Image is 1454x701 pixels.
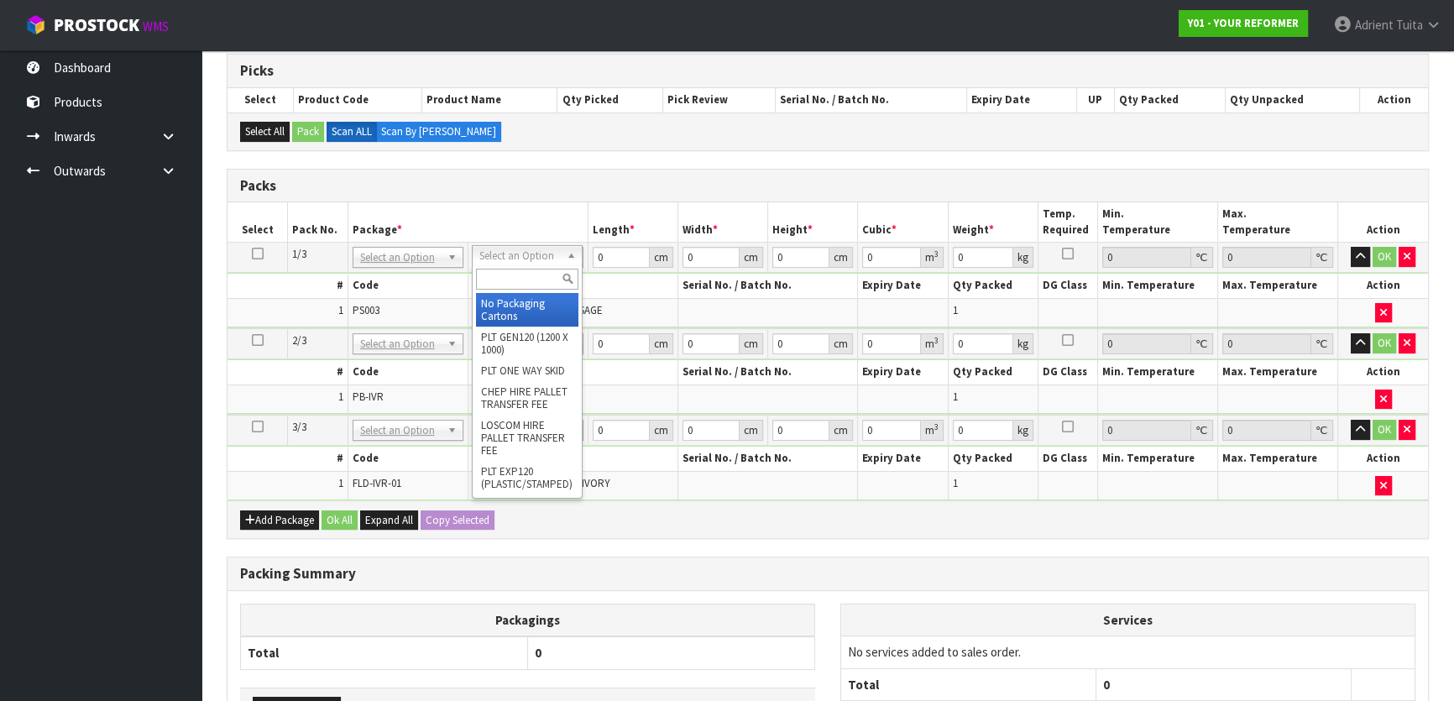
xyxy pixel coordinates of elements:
[468,360,677,385] th: Name
[650,420,673,441] div: cm
[360,334,441,354] span: Select an Option
[25,14,46,35] img: cube-alt.png
[292,122,324,142] button: Pack
[829,333,853,354] div: cm
[327,122,377,142] label: Scan ALL
[1355,17,1394,33] span: Adrient
[1098,360,1218,385] th: Min. Temperature
[476,415,578,461] li: LOSCOM HIRE PALLET TRANSFER FEE
[1098,274,1218,298] th: Min. Temperature
[476,381,578,415] li: CHEP HIRE PALLET TRANSFER FEE
[479,246,560,266] span: Select an Option
[1114,88,1225,112] th: Qty Packed
[240,178,1415,194] h3: Packs
[293,88,421,112] th: Product Code
[1218,202,1338,242] th: Max. Temperature
[1338,447,1428,471] th: Action
[1338,202,1428,242] th: Action
[1396,17,1423,33] span: Tuita
[829,420,853,441] div: cm
[677,447,858,471] th: Serial No. / Batch No.
[921,247,944,268] div: m
[338,303,343,317] span: 1
[1226,88,1360,112] th: Qty Unpacked
[921,333,944,354] div: m
[1098,447,1218,471] th: Min. Temperature
[535,645,541,661] span: 0
[1191,247,1213,268] div: ℃
[557,88,663,112] th: Qty Picked
[348,360,468,385] th: Code
[677,274,858,298] th: Serial No. / Batch No.
[1038,447,1098,471] th: DG Class
[966,88,1076,112] th: Expiry Date
[338,476,343,490] span: 1
[776,88,967,112] th: Serial No. / Batch No.
[228,274,348,298] th: #
[948,360,1038,385] th: Qty Packed
[663,88,776,112] th: Pick Review
[858,447,948,471] th: Expiry Date
[240,510,319,531] button: Add Package
[476,327,578,360] li: PLT GEN120 (1200 X 1000)
[740,420,763,441] div: cm
[948,447,1038,471] th: Qty Packed
[841,668,1096,700] th: Total
[476,461,578,494] li: PLT EXP120 (PLASTIC/STAMPED)
[1038,202,1098,242] th: Temp. Required
[1179,10,1308,37] a: Y01 - YOUR REFORMER
[473,476,609,490] span: YR ORIGINAL FOLDING - IVORY
[468,274,677,298] th: Name
[953,476,958,490] span: 1
[1311,247,1333,268] div: ℃
[677,202,767,242] th: Width
[228,88,293,112] th: Select
[953,303,958,317] span: 1
[1311,420,1333,441] div: ℃
[768,202,858,242] th: Height
[292,420,306,434] span: 3/3
[421,510,494,531] button: Copy Selected
[476,293,578,327] li: No Packaging Cartons
[829,247,853,268] div: cm
[650,333,673,354] div: cm
[1038,274,1098,298] th: DG Class
[292,333,306,348] span: 2/3
[292,247,306,261] span: 1/3
[228,202,288,242] th: Select
[360,421,441,441] span: Select an Option
[1038,360,1098,385] th: DG Class
[1373,333,1396,353] button: OK
[953,390,958,404] span: 1
[348,202,588,242] th: Package
[677,360,858,385] th: Serial No. / Batch No.
[921,420,944,441] div: m
[360,510,418,531] button: Expand All
[1338,274,1428,298] th: Action
[422,88,557,112] th: Product Name
[288,202,348,242] th: Pack No.
[1218,447,1338,471] th: Max. Temperature
[1359,88,1428,112] th: Action
[143,18,169,34] small: WMS
[353,303,379,317] span: PS003
[1098,202,1218,242] th: Min. Temperature
[740,247,763,268] div: cm
[740,333,763,354] div: cm
[353,476,401,490] span: FLD-IVR-01
[948,202,1038,242] th: Weight
[360,248,441,268] span: Select an Option
[228,447,348,471] th: #
[365,513,413,527] span: Expand All
[1013,247,1033,268] div: kg
[348,447,468,471] th: Code
[1338,360,1428,385] th: Action
[948,274,1038,298] th: Qty Packed
[240,122,290,142] button: Select All
[858,202,948,242] th: Cubic
[934,248,939,259] sup: 3
[1373,247,1396,267] button: OK
[476,360,578,381] li: PLT ONE WAY SKID
[858,274,948,298] th: Expiry Date
[1311,333,1333,354] div: ℃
